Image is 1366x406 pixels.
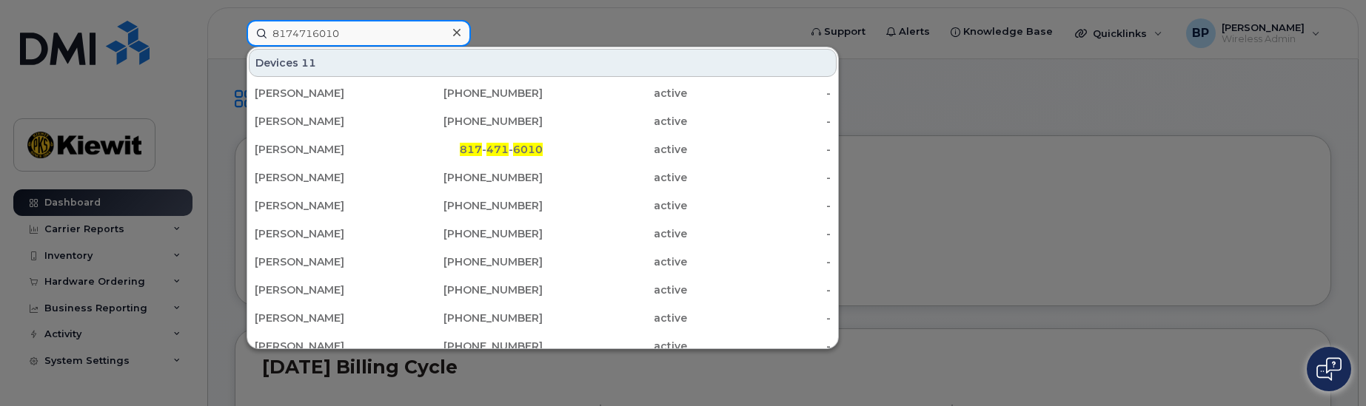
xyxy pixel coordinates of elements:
div: [PERSON_NAME] [255,114,399,129]
div: [PHONE_NUMBER] [399,311,543,325]
div: - [687,311,831,325]
span: 6010 [513,143,543,156]
a: [PERSON_NAME][PHONE_NUMBER]active- [249,192,837,219]
span: 471 [486,143,509,156]
div: active [543,142,687,157]
div: [PERSON_NAME] [255,254,399,269]
div: - [687,142,831,157]
div: active [543,311,687,325]
a: [PERSON_NAME][PHONE_NUMBER]active- [249,305,837,331]
span: 11 [301,55,316,70]
a: [PERSON_NAME]817-471-6010active- [249,136,837,163]
div: [PERSON_NAME] [255,311,399,325]
div: - [687,282,831,297]
div: [PHONE_NUMBER] [399,86,543,101]
div: - [687,226,831,241]
div: active [543,86,687,101]
div: active [543,226,687,241]
div: [PHONE_NUMBER] [399,114,543,129]
img: Open chat [1316,357,1342,381]
div: [PHONE_NUMBER] [399,254,543,269]
div: active [543,254,687,269]
div: active [543,198,687,213]
div: - [687,114,831,129]
div: [PHONE_NUMBER] [399,170,543,185]
a: [PERSON_NAME][PHONE_NUMBER]active- [249,164,837,191]
div: [PERSON_NAME] [255,86,399,101]
a: [PERSON_NAME][PHONE_NUMBER]active- [249,220,837,247]
div: [PERSON_NAME] [255,282,399,297]
div: [PERSON_NAME] [255,198,399,213]
div: active [543,282,687,297]
div: [PERSON_NAME] [255,142,399,157]
div: [PERSON_NAME] [255,226,399,241]
span: 817 [460,143,482,156]
div: [PERSON_NAME] [255,170,399,185]
a: [PERSON_NAME][PHONE_NUMBER]active- [249,248,837,275]
div: - - [399,142,543,157]
div: [PERSON_NAME] [255,339,399,353]
div: Devices [249,49,837,77]
a: [PERSON_NAME][PHONE_NUMBER]active- [249,277,837,303]
div: - [687,170,831,185]
a: [PERSON_NAME][PHONE_NUMBER]active- [249,333,837,359]
div: - [687,254,831,269]
div: active [543,170,687,185]
div: - [687,86,831,101]
a: [PERSON_NAME][PHONE_NUMBER]active- [249,80,837,106]
div: [PHONE_NUMBER] [399,339,543,353]
div: [PHONE_NUMBER] [399,226,543,241]
div: - [687,339,831,353]
div: active [543,339,687,353]
div: [PHONE_NUMBER] [399,282,543,297]
a: [PERSON_NAME][PHONE_NUMBER]active- [249,108,837,135]
div: [PHONE_NUMBER] [399,198,543,213]
div: active [543,114,687,129]
div: - [687,198,831,213]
